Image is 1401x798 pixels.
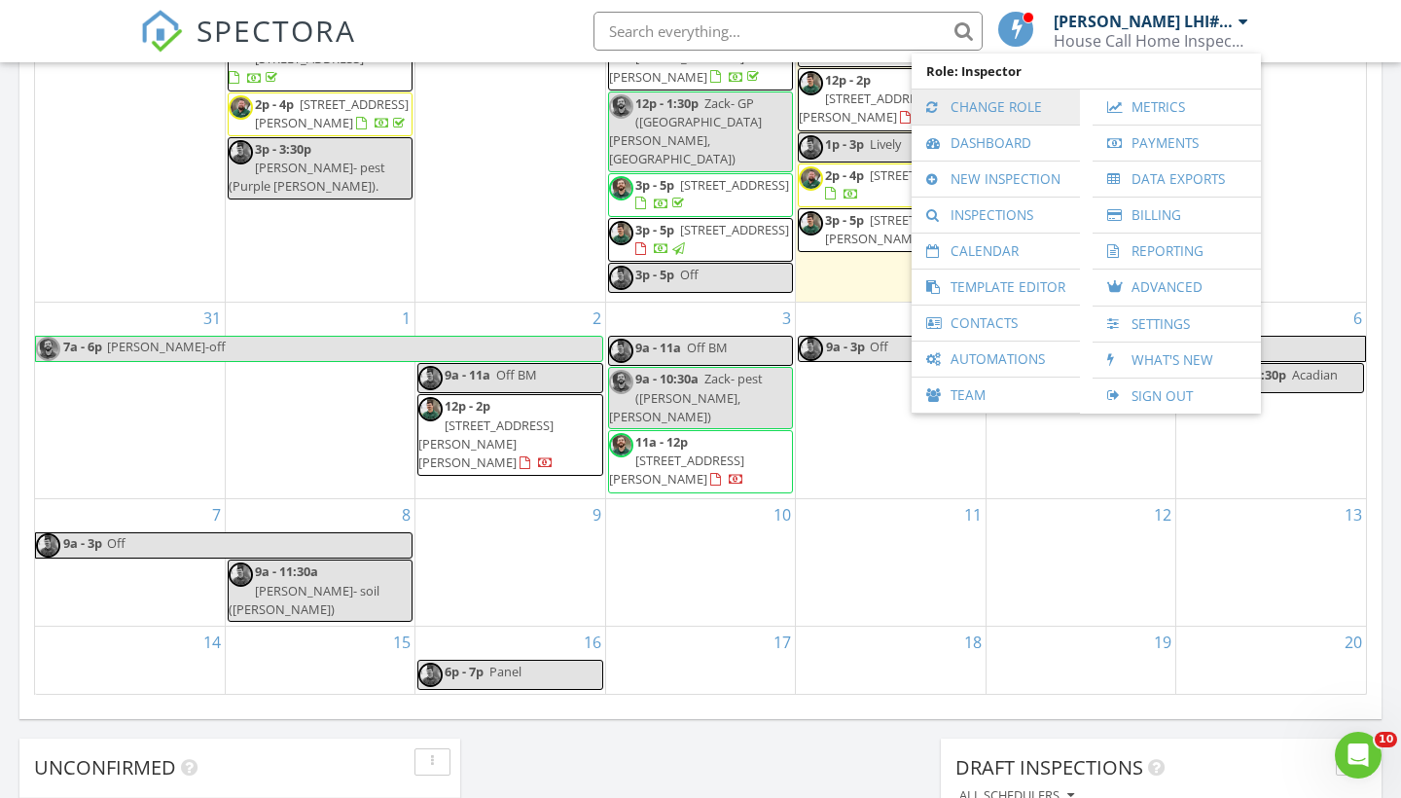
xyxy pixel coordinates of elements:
a: Metrics [1102,90,1251,125]
a: 12p - 2p [STREET_ADDRESS][PERSON_NAME] [609,30,763,85]
img: img_5571.jpg [799,166,823,191]
span: 9a - 3p [825,337,866,361]
a: 12p - 2p [STREET_ADDRESS][PERSON_NAME] [798,68,983,131]
a: Go to September 15, 2025 [389,627,414,658]
a: Settings [1102,307,1251,342]
span: 3p - 5p [825,211,864,229]
span: 3p - 5p [635,266,674,283]
td: Go to September 3, 2025 [605,303,795,499]
a: Go to September 18, 2025 [960,627,986,658]
img: img_5569.jpg [418,366,443,390]
a: 3p - 5p [STREET_ADDRESS][PERSON_NAME] [798,208,983,252]
a: What's New [1102,343,1251,378]
span: 3p - 5p [635,176,674,194]
img: img_5569.jpg [418,663,443,687]
a: Go to September 10, 2025 [770,499,795,530]
img: img_5568.jpg [609,370,633,394]
a: Calendar [921,234,1070,269]
span: Acadian [1292,366,1338,383]
img: img_5569.jpg [229,140,253,164]
a: Go to August 31, 2025 [199,303,225,334]
td: Go to September 1, 2025 [225,303,414,499]
a: Advanced [1102,270,1251,306]
span: [STREET_ADDRESS][PERSON_NAME][PERSON_NAME] [418,417,554,471]
a: Automations [921,342,1070,377]
td: Go to September 7, 2025 [35,499,225,627]
img: img_5569.jpg [799,211,823,236]
a: Go to September 16, 2025 [580,627,605,658]
a: Go to September 14, 2025 [199,627,225,658]
span: 2p - 4p [255,95,294,113]
span: Draft Inspections [955,754,1143,780]
span: 9a - 11a [635,339,681,356]
a: Go to September 12, 2025 [1150,499,1175,530]
td: Go to September 19, 2025 [986,627,1175,694]
a: Go to September 9, 2025 [589,499,605,530]
td: Go to September 13, 2025 [1176,499,1366,627]
span: [STREET_ADDRESS][PERSON_NAME] [799,90,934,126]
a: 12p - 2p [STREET_ADDRESS][PERSON_NAME][PERSON_NAME] [418,397,554,471]
input: Search everything... [593,12,983,51]
td: Go to September 11, 2025 [796,499,986,627]
a: Change Role [921,90,1070,125]
img: img_5569.jpg [609,221,633,245]
a: 2p - 4p [STREET_ADDRESS][PERSON_NAME] [228,92,413,136]
a: Go to September 20, 2025 [1341,627,1366,658]
td: Go to September 17, 2025 [605,627,795,694]
span: [PERSON_NAME]- pest (Purple [PERSON_NAME]). [229,159,385,195]
span: [STREET_ADDRESS][PERSON_NAME] [609,49,744,85]
span: [STREET_ADDRESS][PERSON_NAME] [609,452,744,488]
a: 11a - 12p [STREET_ADDRESS][PERSON_NAME] [609,433,744,488]
span: 9a - 11a [445,366,490,383]
span: [STREET_ADDRESS][PERSON_NAME] [825,211,979,247]
a: Dashboard [921,126,1070,161]
span: [STREET_ADDRESS] [680,176,789,194]
span: 12p - 2p [445,397,490,415]
td: Go to September 9, 2025 [415,499,605,627]
span: 7a - 6p [62,337,103,361]
td: Go to September 15, 2025 [225,627,414,694]
img: img_5569.jpg [418,397,443,421]
img: img_5569.jpg [609,339,633,363]
td: Go to September 12, 2025 [986,499,1175,627]
a: Billing [1102,198,1251,233]
span: [STREET_ADDRESS][PERSON_NAME] [255,95,409,131]
a: Go to September 1, 2025 [398,303,414,334]
a: Data Exports [1102,162,1251,197]
a: Template Editor [921,270,1070,305]
span: 2p - 4p [825,166,864,184]
img: img_5569.jpg [799,135,823,160]
a: 12p - 2p [STREET_ADDRESS][PERSON_NAME] [799,71,934,126]
span: 6p - 7p [445,663,484,680]
a: 3p - 5p [STREET_ADDRESS][PERSON_NAME] [825,211,979,247]
img: img_5569.jpg [36,533,60,558]
span: Panel [489,663,521,680]
a: Sign Out [1102,379,1251,414]
span: SPECTORA [197,10,356,51]
a: 2p - 4p [STREET_ADDRESS] [798,163,983,207]
a: Go to September 17, 2025 [770,627,795,658]
img: img_5569.jpg [609,266,633,290]
a: 3p - 5p [STREET_ADDRESS] [635,221,789,257]
img: The Best Home Inspection Software - Spectora [140,10,183,53]
span: 11a - 12p [635,433,688,451]
span: Zack- pest ([PERSON_NAME], [PERSON_NAME]) [609,370,763,424]
span: Lively [870,135,901,153]
span: 3p - 5p [635,221,674,238]
td: Go to September 10, 2025 [605,499,795,627]
a: Go to September 2, 2025 [589,303,605,334]
span: [PERSON_NAME]-off [107,338,226,355]
span: [STREET_ADDRESS] [870,166,979,184]
a: Team [921,378,1070,413]
img: img_5568.jpg [609,94,633,119]
a: Inspections [921,198,1070,233]
td: Go to September 20, 2025 [1176,627,1366,694]
a: Go to September 8, 2025 [398,499,414,530]
td: Go to September 18, 2025 [796,627,986,694]
a: Go to September 13, 2025 [1341,499,1366,530]
span: 3p - 3:30p [255,140,311,158]
img: img_5569.jpg [229,562,253,587]
span: [PERSON_NAME]- soil ([PERSON_NAME]) [229,582,379,618]
td: Go to September 6, 2025 [1176,303,1366,499]
span: Off [870,338,888,355]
